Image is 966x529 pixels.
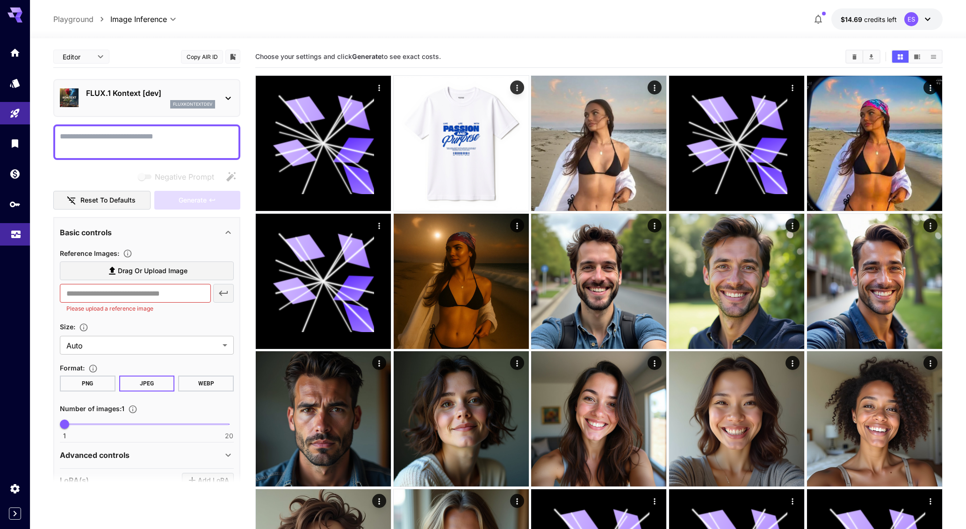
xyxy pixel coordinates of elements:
div: Clear ImagesDownload All [845,50,880,64]
div: Show images in grid viewShow images in video viewShow images in list view [891,50,943,64]
button: PNG [60,376,115,391]
button: $14.68717ES [831,8,943,30]
button: Show images in list view [925,51,942,63]
div: Actions [923,494,937,508]
img: 2Q== [531,214,666,349]
span: Negative Prompt [155,171,214,182]
div: Library [9,138,21,149]
img: 9k= [807,76,942,211]
img: Z [807,214,942,349]
img: 2Q== [669,214,804,349]
span: Editor [63,52,92,62]
a: Playground [53,14,94,25]
div: Actions [510,218,524,232]
button: WEBP [178,376,234,391]
div: API Keys [9,198,21,210]
span: Negative prompts are not compatible with the selected model. [136,171,222,182]
div: Home [9,47,21,58]
button: Expand sidebar [9,507,21,520]
span: Image Inference [110,14,167,25]
button: Specify how many images to generate in a single request. Each image generation will be charged se... [124,405,141,414]
div: Actions [648,80,662,94]
nav: breadcrumb [53,14,110,25]
img: Z [394,76,529,211]
div: Actions [648,218,662,232]
button: Reset to defaults [53,191,151,210]
div: Actions [510,356,524,370]
button: Show images in grid view [892,51,908,63]
img: 2Q== [531,351,666,486]
p: Basic controls [60,227,112,238]
div: Actions [786,356,800,370]
label: Drag or upload image [60,261,234,281]
div: Actions [923,80,937,94]
div: Actions [510,494,524,508]
b: Generate [352,52,382,60]
div: Actions [372,80,386,94]
span: Format : [60,364,85,372]
span: 20 [225,431,233,441]
button: Choose the file format for the output image. [85,364,101,373]
div: Please upload a reference image [154,191,240,210]
span: $14.69 [841,15,864,23]
button: Add to library [229,51,237,62]
button: Upload a reference image to guide the result. This is needed for Image-to-Image or Inpainting. Su... [119,249,136,258]
div: Actions [786,80,800,94]
p: Please upload a reference image [66,304,204,313]
span: Size : [60,323,75,331]
p: fluxkontextdev [173,101,212,108]
p: Advanced controls [60,449,130,461]
span: credits left [864,15,897,23]
div: Actions [786,494,800,508]
img: 2Q== [256,351,391,486]
img: 2Q== [394,214,529,349]
button: Copy AIR ID [181,50,223,64]
div: Actions [923,218,937,232]
div: Actions [648,356,662,370]
span: 1 [63,431,66,441]
p: FLUX.1 Kontext [dev] [86,87,215,99]
span: Reference Images : [60,249,119,257]
div: FLUX.1 Kontext [dev]fluxkontextdev [60,84,234,112]
div: Actions [372,494,386,508]
div: Usage [10,225,22,237]
span: Drag or upload image [118,265,187,277]
button: JPEG [119,376,175,391]
button: Download All [863,51,879,63]
img: Z [669,351,804,486]
button: Clear Images [846,51,863,63]
div: Actions [786,218,800,232]
button: Adjust the dimensions of the generated image by specifying its width and height in pixels, or sel... [75,323,92,332]
div: Actions [372,218,386,232]
div: Basic controls [60,221,234,244]
img: 2Q== [394,351,529,486]
span: Choose your settings and click to see exact costs. [255,52,441,60]
img: 2Q== [807,351,942,486]
div: Playground [9,108,21,119]
button: Show images in video view [909,51,925,63]
span: Auto [66,340,219,351]
div: Actions [648,494,662,508]
div: Wallet [9,168,21,180]
div: Settings [9,483,21,494]
div: Advanced controls [60,444,234,466]
img: Z [531,76,666,211]
div: Actions [510,80,524,94]
div: Actions [372,356,386,370]
span: Number of images : 1 [60,405,124,413]
div: Models [9,77,21,89]
div: ES [904,12,918,26]
div: Actions [923,356,937,370]
div: $14.68717 [841,14,897,24]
